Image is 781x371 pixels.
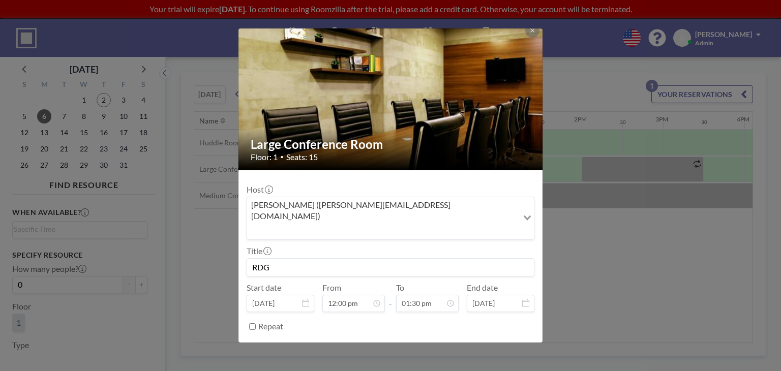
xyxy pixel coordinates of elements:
[389,286,392,308] span: -
[251,152,278,162] span: Floor: 1
[467,283,498,293] label: End date
[251,137,531,152] h2: Large Conference Room
[248,224,517,237] input: Search for option
[396,283,404,293] label: To
[286,152,318,162] span: Seats: 15
[247,259,534,276] input: bryan's reservation
[258,321,283,331] label: Repeat
[322,283,341,293] label: From
[247,246,271,256] label: Title
[247,283,281,293] label: Start date
[247,184,272,195] label: Host
[280,153,284,161] span: •
[249,199,516,222] span: [PERSON_NAME] ([PERSON_NAME][EMAIL_ADDRESS][DOMAIN_NAME])
[247,197,534,239] div: Search for option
